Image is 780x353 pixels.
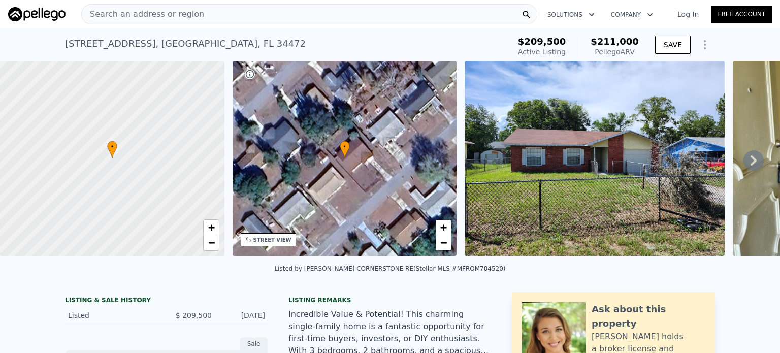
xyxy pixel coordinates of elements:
span: Active Listing [518,48,566,56]
a: Zoom in [436,220,451,235]
div: [DATE] [220,310,265,320]
div: • [107,141,117,158]
div: Pellego ARV [591,47,639,57]
span: + [208,221,214,234]
div: Sale [240,337,268,350]
div: [STREET_ADDRESS] , [GEOGRAPHIC_DATA] , FL 34472 [65,37,306,51]
span: + [440,221,447,234]
button: SAVE [655,36,691,54]
a: Zoom out [436,235,451,250]
img: Sale: 167230588 Parcel: 45062102 [465,61,725,256]
span: • [107,142,117,151]
div: Ask about this property [592,302,705,331]
div: LISTING & SALE HISTORY [65,296,268,306]
span: Search an address or region [82,8,204,20]
span: • [340,142,350,151]
div: STREET VIEW [253,236,291,244]
button: Company [603,6,661,24]
span: $ 209,500 [176,311,212,319]
a: Zoom out [204,235,219,250]
div: Listed [68,310,158,320]
div: Listed by [PERSON_NAME] CORNERSTONE RE (Stellar MLS #MFROM704520) [274,265,505,272]
a: Log In [665,9,711,19]
img: Pellego [8,7,66,21]
button: Solutions [539,6,603,24]
span: $211,000 [591,36,639,47]
span: − [440,236,447,249]
span: $209,500 [518,36,566,47]
div: Listing remarks [288,296,492,304]
a: Zoom in [204,220,219,235]
a: Free Account [711,6,772,23]
div: • [340,141,350,158]
button: Show Options [695,35,715,55]
span: − [208,236,214,249]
